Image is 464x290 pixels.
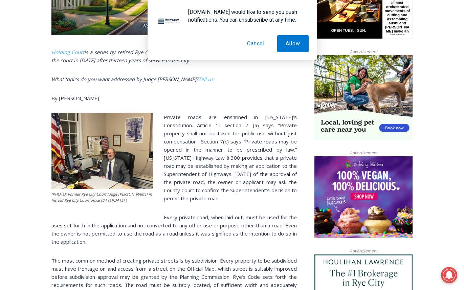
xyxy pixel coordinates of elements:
[156,8,183,35] img: notification icon
[2,70,66,95] span: Open Tues. - Sun. [PHONE_NUMBER]
[163,66,328,84] a: Intern @ [DOMAIN_NAME]
[171,0,320,66] div: "[PERSON_NAME] and I covered the [DATE] Parade, which was a really eye opening experience as I ha...
[198,76,213,83] a: Tell us
[0,68,68,84] a: Open Tues. - Sun. [PHONE_NUMBER]
[177,67,314,83] span: Intern @ [DOMAIN_NAME]
[51,113,153,189] img: (PHOTO: Rye City Court Judge Joe Latwin in his office on Monday, December 5, 2022.)
[51,213,297,246] p: Every private road, when laid out, must be used for the uses set forth in the application and not...
[343,150,384,156] span: Advertisement
[239,35,273,52] button: Cancel
[314,156,413,238] img: Baked by Melissa
[51,76,215,83] em: What topics do you want addressed by Judge [PERSON_NAME]? .
[51,49,297,64] i: is a series by retired Rye City Court Judge [PERSON_NAME]. [PERSON_NAME] retired from the court i...
[69,42,96,81] div: "the precise, almost orchestrated movements of cutting and assembling sushi and [PERSON_NAME] mak...
[51,94,297,102] p: By [PERSON_NAME]
[51,191,153,203] figcaption: (PHOTO: Former Rye City Court Judge [PERSON_NAME] in his old Rye City Court office [DATE][DATE].)
[277,35,309,52] button: Allow
[51,113,297,202] p: Private roads are enshrined in [US_STATE]’s Constitution. Article 1, section 7 (a) says “Private ...
[343,248,384,254] span: Advertisement
[183,8,309,24] div: [DOMAIN_NAME] would like to send you push notifications. You can unsubscribe at any time.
